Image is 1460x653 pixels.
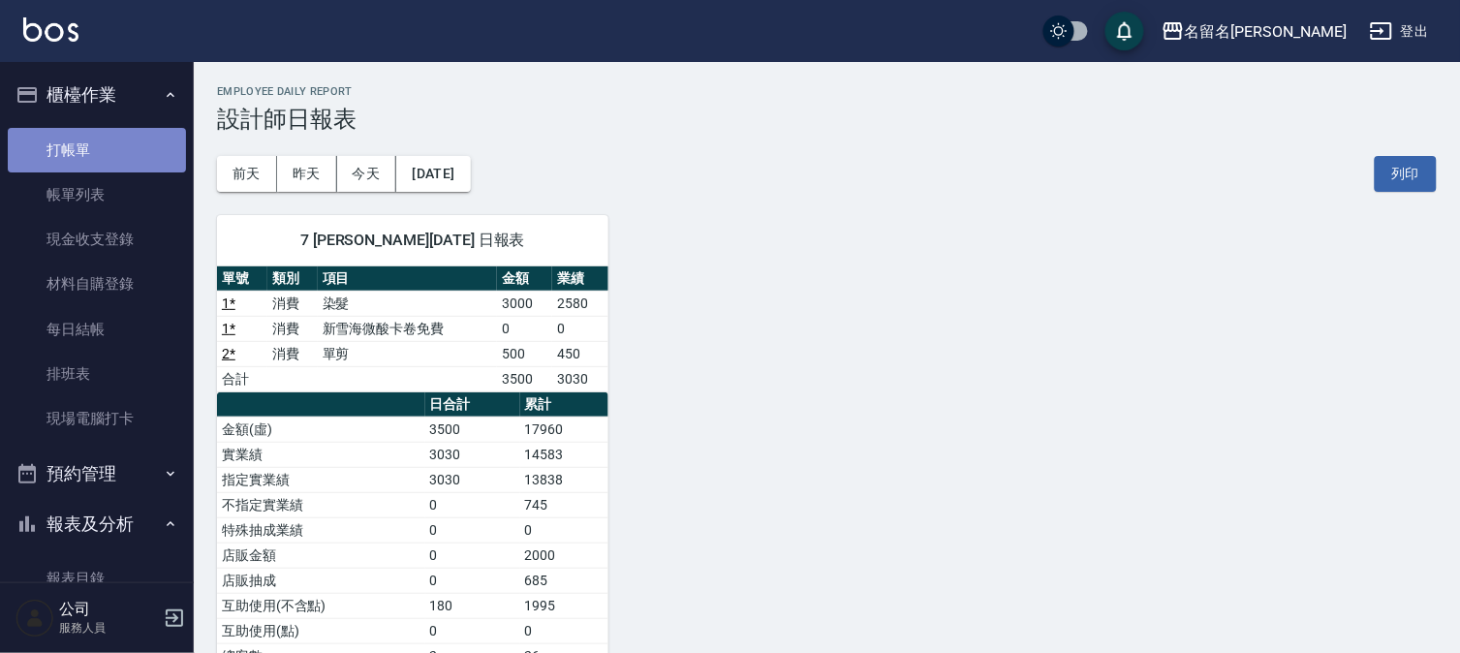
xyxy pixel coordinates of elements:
h3: 設計師日報表 [217,106,1437,133]
td: 3030 [425,467,520,492]
img: Logo [23,17,78,42]
td: 3030 [552,366,607,391]
td: 消費 [267,316,318,341]
td: 店販金額 [217,543,425,568]
td: 13838 [520,467,608,492]
td: 3030 [425,442,520,467]
td: 新雪海微酸卡卷免費 [318,316,497,341]
th: 累計 [520,392,608,418]
a: 現金收支登錄 [8,217,186,262]
td: 450 [552,341,607,366]
td: 指定實業績 [217,467,425,492]
td: 0 [425,568,520,593]
button: 昨天 [277,156,337,192]
a: 打帳單 [8,128,186,172]
th: 項目 [318,266,497,292]
th: 業績 [552,266,607,292]
h5: 公司 [59,600,158,619]
a: 排班表 [8,352,186,396]
a: 材料自購登錄 [8,262,186,306]
td: 0 [425,543,520,568]
button: 列印 [1375,156,1437,192]
td: 0 [497,316,552,341]
td: 1995 [520,593,608,618]
td: 金額(虛) [217,417,425,442]
td: 0 [425,618,520,643]
td: 685 [520,568,608,593]
a: 報表目錄 [8,556,186,601]
td: 實業績 [217,442,425,467]
td: 3000 [497,291,552,316]
td: 180 [425,593,520,618]
td: 特殊抽成業績 [217,517,425,543]
td: 0 [425,517,520,543]
td: 500 [497,341,552,366]
button: 預約管理 [8,449,186,499]
a: 現場電腦打卡 [8,396,186,441]
a: 帳單列表 [8,172,186,217]
td: 17960 [520,417,608,442]
img: Person [16,599,54,637]
th: 單號 [217,266,267,292]
td: 14583 [520,442,608,467]
p: 服務人員 [59,619,158,637]
td: 消費 [267,341,318,366]
td: 單剪 [318,341,497,366]
td: 互助使用(不含點) [217,593,425,618]
span: 7 [PERSON_NAME][DATE] 日報表 [240,231,585,250]
th: 金額 [497,266,552,292]
td: 互助使用(點) [217,618,425,643]
td: 店販抽成 [217,568,425,593]
button: [DATE] [396,156,470,192]
td: 0 [520,517,608,543]
td: 3500 [497,366,552,391]
button: 登出 [1362,14,1437,49]
button: 前天 [217,156,277,192]
td: 合計 [217,366,267,391]
table: a dense table [217,266,608,392]
td: 0 [425,492,520,517]
td: 染髮 [318,291,497,316]
button: 名留名[PERSON_NAME] [1154,12,1354,51]
button: 今天 [337,156,397,192]
a: 每日結帳 [8,307,186,352]
td: 0 [520,618,608,643]
button: save [1105,12,1144,50]
td: 消費 [267,291,318,316]
button: 櫃檯作業 [8,70,186,120]
th: 類別 [267,266,318,292]
td: 0 [552,316,607,341]
td: 3500 [425,417,520,442]
button: 報表及分析 [8,499,186,549]
td: 2000 [520,543,608,568]
th: 日合計 [425,392,520,418]
td: 2580 [552,291,607,316]
td: 745 [520,492,608,517]
div: 名留名[PERSON_NAME] [1185,19,1347,44]
td: 不指定實業績 [217,492,425,517]
h2: Employee Daily Report [217,85,1437,98]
